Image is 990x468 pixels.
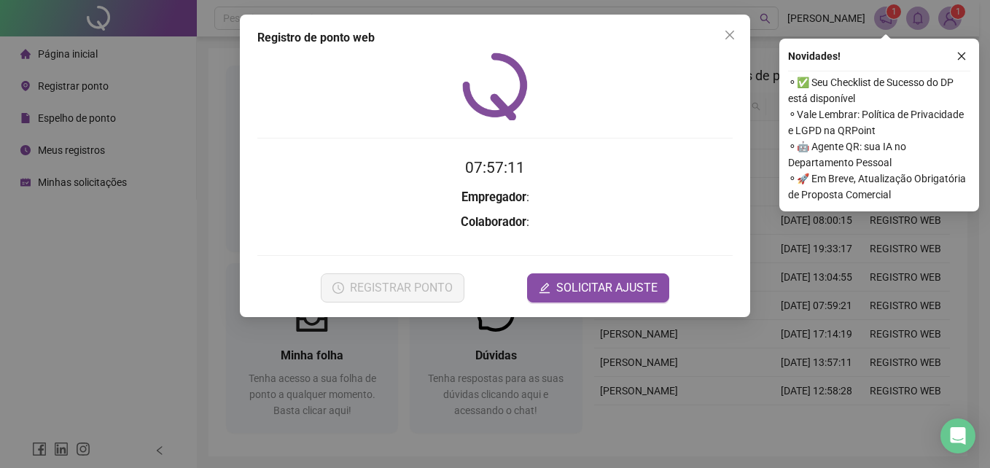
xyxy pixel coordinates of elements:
[257,188,733,207] h3: :
[788,171,970,203] span: ⚬ 🚀 Em Breve, Atualização Obrigatória de Proposta Comercial
[465,159,525,176] time: 07:57:11
[788,106,970,139] span: ⚬ Vale Lembrar: Política de Privacidade e LGPD na QRPoint
[462,52,528,120] img: QRPoint
[257,29,733,47] div: Registro de ponto web
[956,51,967,61] span: close
[788,48,841,64] span: Novidades !
[539,282,550,294] span: edit
[788,139,970,171] span: ⚬ 🤖 Agente QR: sua IA no Departamento Pessoal
[527,273,669,303] button: editSOLICITAR AJUSTE
[321,273,464,303] button: REGISTRAR PONTO
[257,213,733,232] h3: :
[788,74,970,106] span: ⚬ ✅ Seu Checklist de Sucesso do DP está disponível
[556,279,658,297] span: SOLICITAR AJUSTE
[461,215,526,229] strong: Colaborador
[718,23,741,47] button: Close
[940,418,975,453] div: Open Intercom Messenger
[724,29,736,41] span: close
[461,190,526,204] strong: Empregador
